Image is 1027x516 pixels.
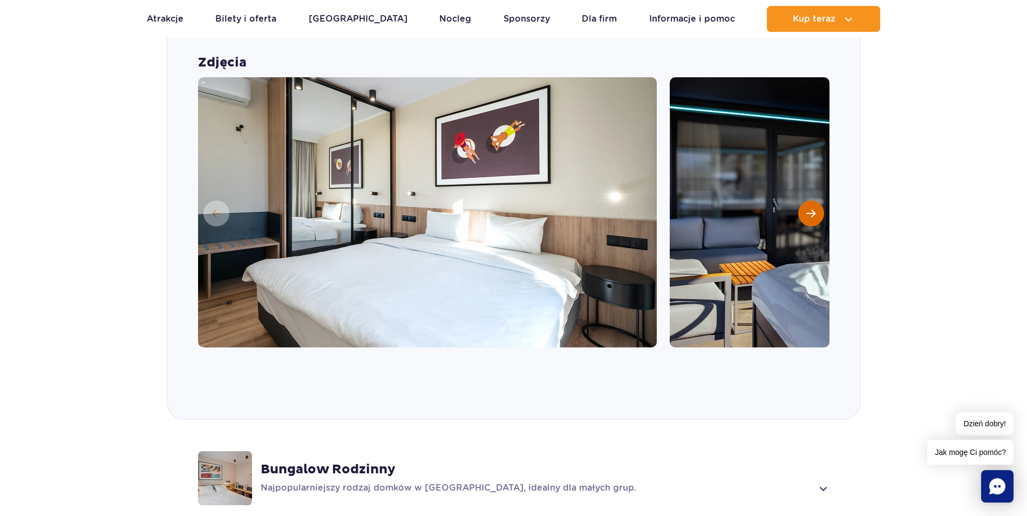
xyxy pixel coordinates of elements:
[956,412,1014,435] span: Dzień dobry!
[198,55,829,71] strong: Zdjęcia
[798,200,824,226] button: Następny slajd
[981,470,1014,502] div: Chat
[649,6,735,32] a: Informacje i pomoc
[261,461,396,478] strong: Bungalow Rodzinny
[147,6,183,32] a: Atrakcje
[927,440,1014,465] span: Jak mogę Ci pomóc?
[439,6,471,32] a: Nocleg
[261,482,813,495] p: Najpopularniejszy rodzaj domków w [GEOGRAPHIC_DATA], idealny dla małych grup.
[309,6,407,32] a: [GEOGRAPHIC_DATA]
[793,14,835,24] span: Kup teraz
[582,6,617,32] a: Dla firm
[215,6,276,32] a: Bilety i oferta
[767,6,880,32] button: Kup teraz
[504,6,550,32] a: Sponsorzy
